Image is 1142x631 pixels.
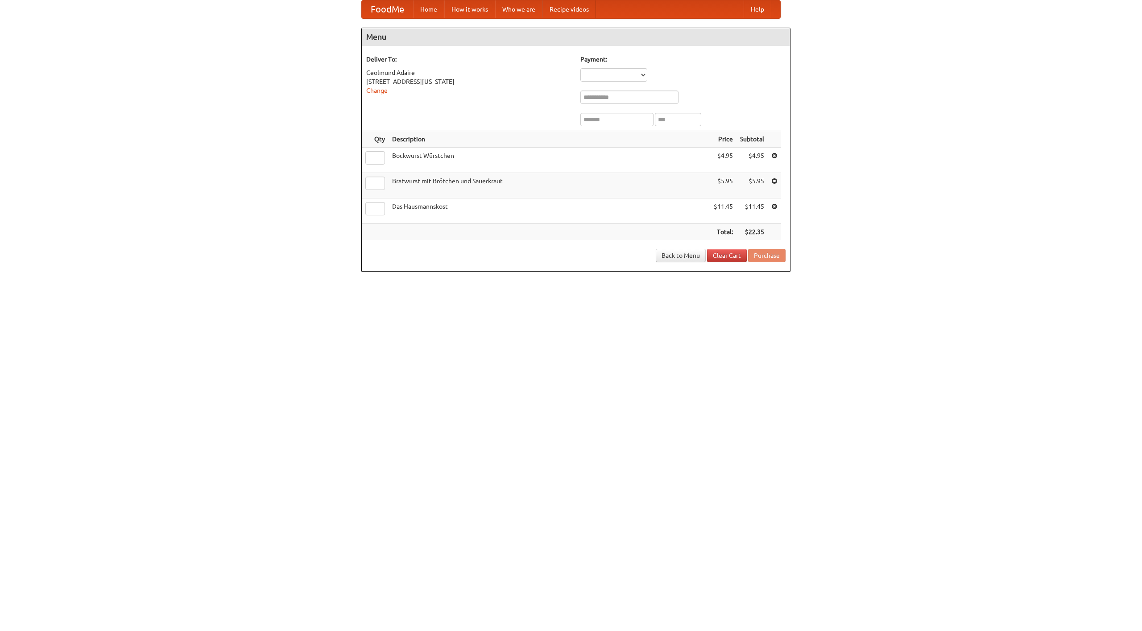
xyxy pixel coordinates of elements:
[707,249,747,262] a: Clear Cart
[737,198,768,224] td: $11.45
[710,198,737,224] td: $11.45
[444,0,495,18] a: How it works
[656,249,706,262] a: Back to Menu
[710,148,737,173] td: $4.95
[744,0,771,18] a: Help
[366,77,571,86] div: [STREET_ADDRESS][US_STATE]
[389,131,710,148] th: Description
[362,28,790,46] h4: Menu
[542,0,596,18] a: Recipe videos
[580,55,786,64] h5: Payment:
[413,0,444,18] a: Home
[362,0,413,18] a: FoodMe
[366,87,388,94] a: Change
[737,131,768,148] th: Subtotal
[737,148,768,173] td: $4.95
[389,148,710,173] td: Bockwurst Würstchen
[366,68,571,77] div: Ceolmund Adaire
[710,131,737,148] th: Price
[362,131,389,148] th: Qty
[389,173,710,198] td: Bratwurst mit Brötchen und Sauerkraut
[710,224,737,240] th: Total:
[389,198,710,224] td: Das Hausmannskost
[366,55,571,64] h5: Deliver To:
[495,0,542,18] a: Who we are
[737,173,768,198] td: $5.95
[737,224,768,240] th: $22.35
[710,173,737,198] td: $5.95
[748,249,786,262] button: Purchase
